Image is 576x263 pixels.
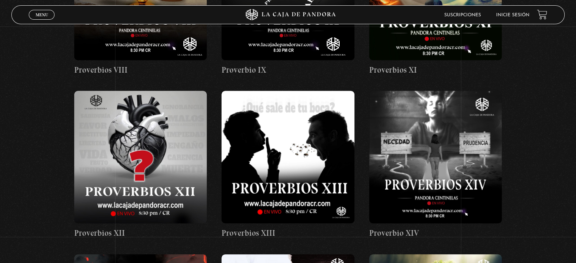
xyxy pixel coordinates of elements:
[369,227,502,239] h4: Proverbio XIV
[496,13,529,17] a: Inicie sesión
[369,91,502,239] a: Proverbio XIV
[369,64,502,76] h4: Proverbios XI
[36,12,48,17] span: Menu
[74,64,207,76] h4: Proverbios VIII
[444,13,481,17] a: Suscripciones
[222,64,354,76] h4: Proverbio IX
[222,91,354,239] a: Proverbios XIII
[222,227,354,239] h4: Proverbios XIII
[33,19,51,24] span: Cerrar
[74,227,207,239] h4: Proverbios XII
[74,91,207,239] a: Proverbios XII
[537,9,547,20] a: View your shopping cart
